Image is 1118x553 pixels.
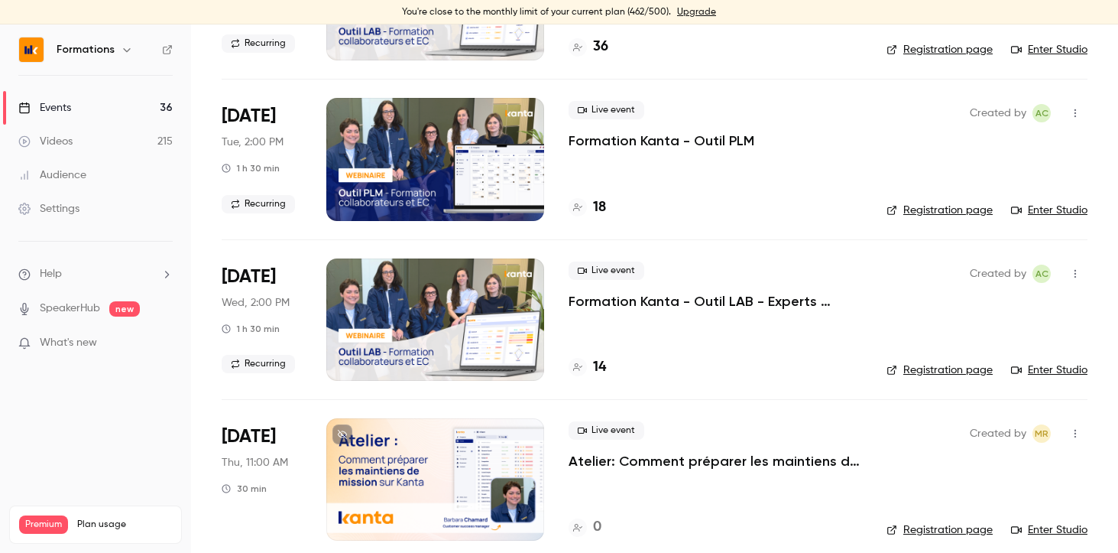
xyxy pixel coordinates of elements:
span: Live event [569,262,644,280]
a: Registration page [886,42,993,57]
span: Live event [569,421,644,440]
a: Formation Kanta - Outil LAB - Experts Comptables & Collaborateurs [569,292,862,311]
span: Recurring [222,34,295,53]
span: Created by [970,265,1026,283]
a: Registration page [886,203,993,218]
span: AC [1035,265,1048,283]
div: Videos [18,134,73,149]
div: 30 min [222,483,267,495]
a: Enter Studio [1011,42,1087,57]
span: Tue, 2:00 PM [222,135,284,150]
div: Settings [18,201,79,216]
span: Recurring [222,195,295,213]
a: Atelier: Comment préparer les maintiens de missions sur KANTA ? [569,452,862,470]
a: Upgrade [677,6,716,18]
span: Premium [19,516,68,534]
span: new [109,301,140,317]
div: 1 h 30 min [222,162,280,174]
span: Marion Roquet [1032,425,1051,443]
span: Anaïs Cachelou [1032,104,1051,122]
span: Recurring [222,355,295,373]
span: [DATE] [222,425,276,449]
span: Created by [970,425,1026,443]
h6: Formations [57,42,115,57]
span: Live event [569,101,644,119]
img: Formations [19,37,44,62]
span: Plan usage [77,519,172,531]
span: AC [1035,104,1048,122]
a: Enter Studio [1011,363,1087,378]
span: Wed, 2:00 PM [222,295,290,311]
iframe: Noticeable Trigger [154,337,173,350]
div: 1 h 30 min [222,323,280,335]
a: Formation Kanta - Outil PLM [569,132,754,150]
div: Audience [18,168,86,183]
a: Registration page [886,522,993,538]
a: 18 [569,197,606,218]
span: Help [40,266,62,282]
a: 0 [569,517,601,538]
span: Thu, 11:00 AM [222,455,288,470]
a: 14 [569,357,606,378]
h4: 18 [593,197,606,218]
h4: 36 [593,37,608,57]
div: Events [18,100,71,115]
a: Enter Studio [1011,203,1087,218]
h4: 0 [593,517,601,538]
li: help-dropdown-opener [18,266,173,282]
div: Oct 15 Wed, 2:00 PM (Europe/Paris) [222,259,302,381]
span: MR [1035,425,1048,443]
div: Oct 16 Thu, 11:00 AM (Europe/Paris) [222,418,302,541]
h4: 14 [593,357,606,378]
span: What's new [40,335,97,351]
span: Created by [970,104,1026,122]
a: Registration page [886,363,993,378]
span: Anaïs Cachelou [1032,265,1051,283]
span: [DATE] [222,265,276,289]
div: Oct 14 Tue, 2:00 PM (Europe/Paris) [222,98,302,220]
a: Enter Studio [1011,522,1087,538]
a: SpeakerHub [40,301,100,317]
a: 36 [569,37,608,57]
span: [DATE] [222,104,276,128]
